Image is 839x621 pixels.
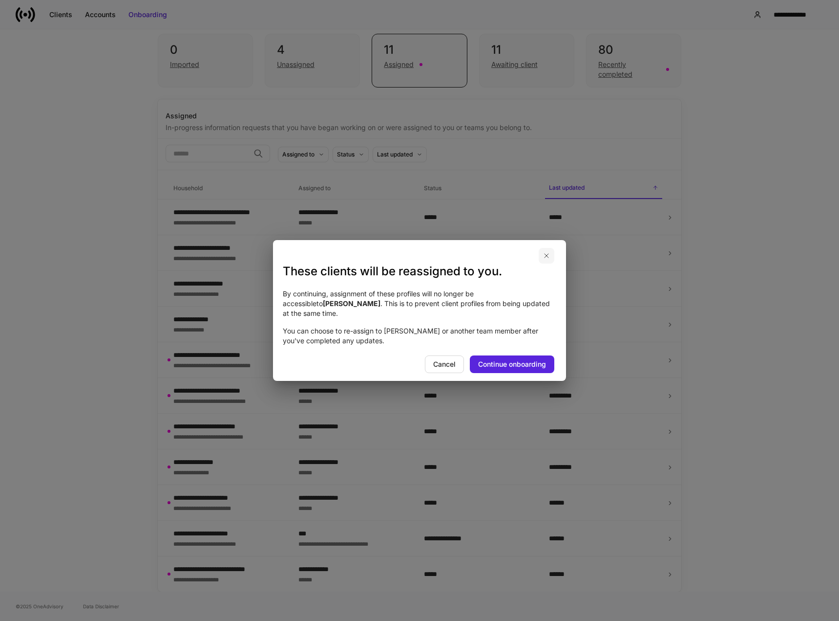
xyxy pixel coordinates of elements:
[283,326,556,346] p: You can choose to re-assign to [PERSON_NAME] or another team member after you've completed any up...
[283,264,556,279] h3: These clients will be reassigned to you.
[478,359,546,369] div: Continue onboarding
[323,299,380,308] strong: [PERSON_NAME]
[470,355,554,373] button: Continue onboarding
[433,359,456,369] div: Cancel
[425,355,464,373] button: Cancel
[283,289,556,318] p: By continuing, assignment of these profiles will no longer be accessible to . This is to prevent ...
